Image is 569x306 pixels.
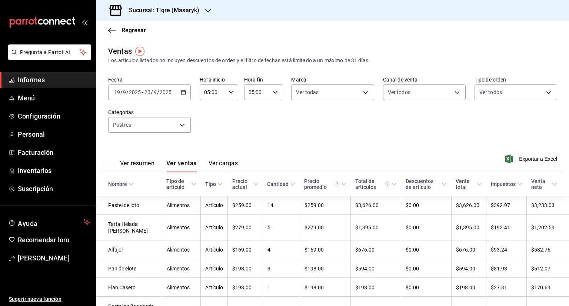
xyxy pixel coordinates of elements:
[18,76,45,84] font: Informes
[334,181,340,187] svg: Precio promedio = Total artículos / cantidad
[267,266,270,272] font: 3
[456,266,475,272] font: $594.00
[296,89,319,95] font: Ver todas
[491,285,507,290] font: $27.31
[531,178,545,190] font: Venta neta
[108,77,123,83] font: Fecha
[5,54,91,61] a: Pregunta a Parrot AI
[205,181,216,187] font: Tipo
[209,160,238,167] font: Ver cargas
[456,203,479,209] font: $3,626.00
[531,285,550,290] font: $170.69
[108,181,134,187] span: Nombre
[531,225,555,231] font: $1,202.59
[406,203,419,209] font: $0.00
[491,266,507,272] font: $81.93
[305,285,324,290] font: $198.00
[406,266,419,272] font: $0.00
[167,247,190,253] font: Alimentos
[122,27,146,34] font: Regresar
[355,203,379,209] font: $3,626.00
[157,89,159,95] font: /
[406,247,419,253] font: $0.00
[406,178,433,190] font: Descuentos de artículo
[232,266,252,272] font: $198.00
[232,247,252,253] font: $169.00
[406,225,419,231] font: $0.00
[456,285,475,290] font: $198.00
[506,154,557,163] button: Exportar a Excel
[205,225,223,231] font: Artículo
[456,178,470,190] font: Venta total
[108,57,370,63] font: Los artículos listados no incluyen descuentos de orden y el filtro de fechas está limitado a un m...
[120,89,123,95] font: /
[205,266,223,272] font: Artículo
[108,181,127,187] font: Nombre
[305,225,324,231] font: $279.00
[166,178,184,190] font: Tipo de artículo
[167,225,190,231] font: Alimentos
[108,266,136,272] font: Pan de elote
[18,130,45,138] font: Personal
[205,203,223,209] font: Artículo
[114,89,120,95] input: --
[479,89,502,95] font: Ver todos
[144,89,151,95] input: --
[205,181,223,187] span: Tipo
[159,89,172,95] input: ----
[135,47,144,56] img: Marcador de información sobre herramientas
[491,181,516,187] font: Impuestos
[18,236,69,244] font: Recomendar loro
[267,181,289,187] font: Cantidad
[205,247,223,253] font: Artículo
[355,225,379,231] font: $1,395.00
[108,285,136,290] font: Flan Casero
[167,285,190,290] font: Alimentos
[355,266,375,272] font: $594.00
[108,203,139,209] font: Pastel de loto
[305,203,324,209] font: $259.00
[123,89,126,95] input: --
[18,220,38,227] font: Ayuda
[355,178,376,190] font: Total de artículos
[200,77,224,83] font: Hora inicio
[267,285,270,290] font: 1
[153,89,157,95] input: --
[232,285,252,290] font: $198.00
[120,159,238,172] div: pestañas de navegación
[491,225,510,231] font: $192.41
[305,266,324,272] font: $198.00
[305,247,324,253] font: $169.00
[531,247,550,253] font: $582.76
[18,167,51,174] font: Inventarios
[385,181,390,187] svg: El total de artículos considera cambios de precios en los artículos así como costos adicionales p...
[406,285,419,290] font: $0.00
[166,178,196,190] span: Tipo de artículo
[475,77,506,83] font: Tipo de orden
[491,247,507,253] font: $93.24
[355,285,375,290] font: $198.00
[232,178,258,190] span: Precio actual
[456,178,482,190] span: Venta total
[9,296,61,302] font: Sugerir nueva función
[18,112,60,120] font: Configuración
[151,89,153,95] font: /
[113,122,131,128] font: Postres
[291,77,306,83] font: Marca
[267,225,270,231] font: 5
[355,247,375,253] font: $676.00
[108,109,134,115] font: Categorías
[129,7,199,14] font: Sucursal: Tigre (Masaryk)
[18,185,53,193] font: Suscripción
[531,266,550,272] font: $512.07
[120,160,154,167] font: Ver resumen
[108,247,123,253] font: Alfajor
[491,181,522,187] span: Impuestos
[18,254,70,262] font: [PERSON_NAME]
[108,27,146,34] button: Regresar
[18,94,35,102] font: Menú
[232,203,252,209] font: $259.00
[108,47,132,56] font: Ventas
[406,178,447,190] span: Descuentos de artículo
